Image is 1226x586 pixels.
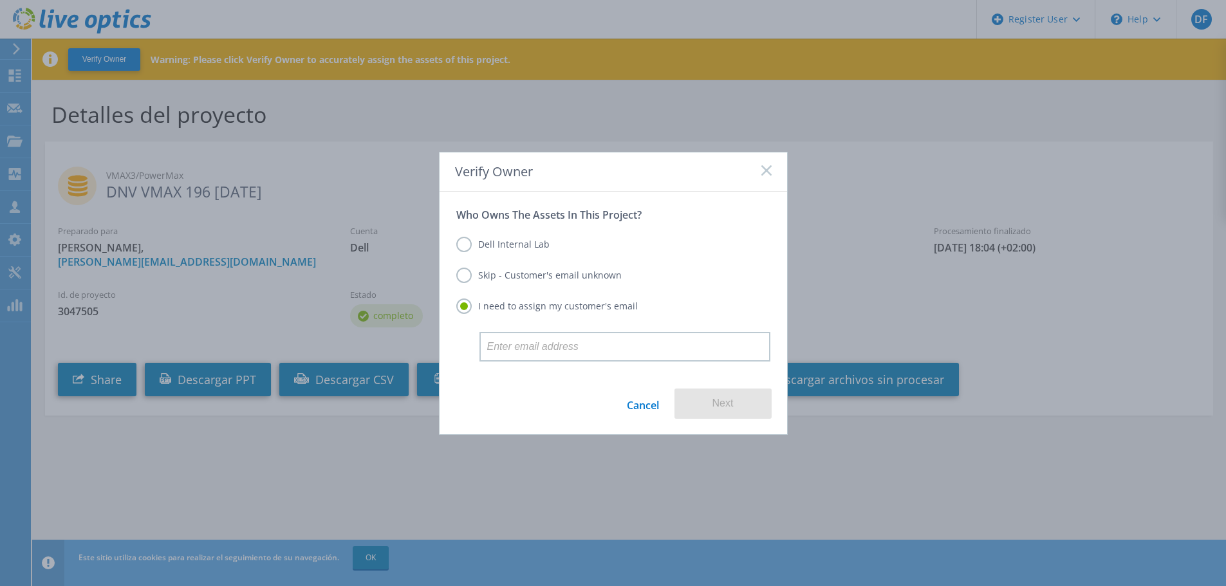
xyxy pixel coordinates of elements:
span: Verify Owner [455,163,533,180]
label: Dell Internal Lab [456,237,550,252]
button: Next [674,389,772,419]
a: Cancel [627,389,659,419]
input: Enter email address [479,332,770,362]
label: I need to assign my customer's email [456,298,638,314]
label: Skip - Customer's email unknown [456,268,622,283]
p: Who Owns The Assets In This Project? [456,208,770,221]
